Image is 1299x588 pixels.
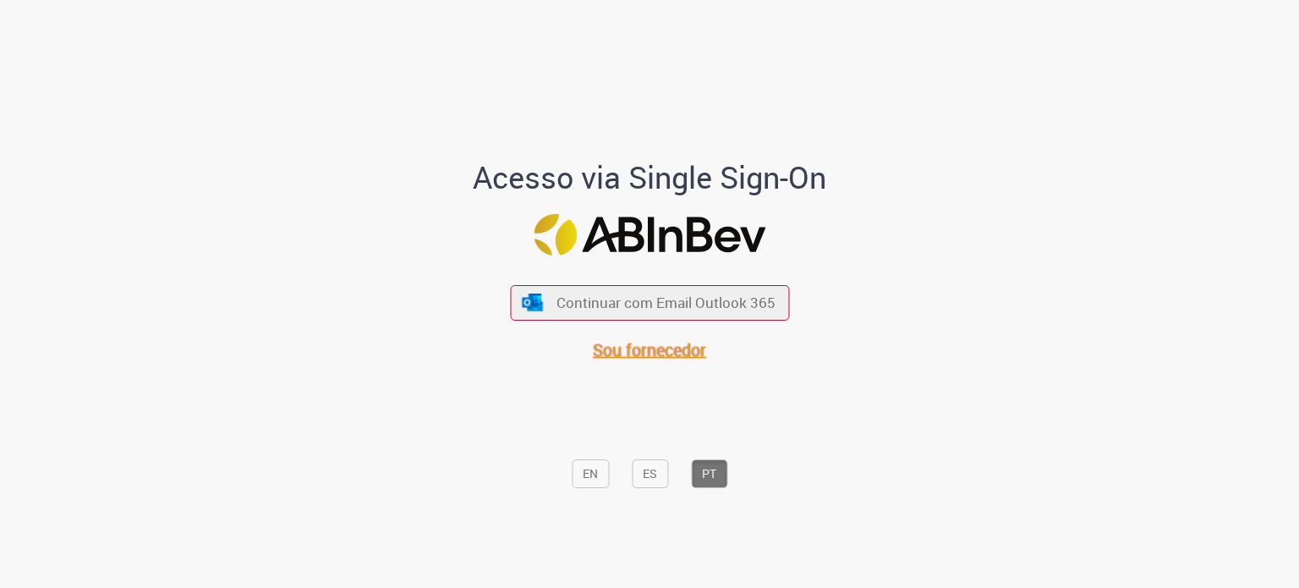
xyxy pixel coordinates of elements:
img: ícone Azure/Microsoft 360 [521,294,545,311]
button: ícone Azure/Microsoft 360 Continuar com Email Outlook 365 [510,285,789,320]
a: Sou fornecedor [593,338,706,361]
img: Logo ABInBev [534,214,765,256]
h1: Acesso via Single Sign-On [415,161,885,195]
button: EN [572,459,609,488]
span: Continuar com Email Outlook 365 [556,293,776,312]
button: PT [691,459,727,488]
button: ES [632,459,668,488]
